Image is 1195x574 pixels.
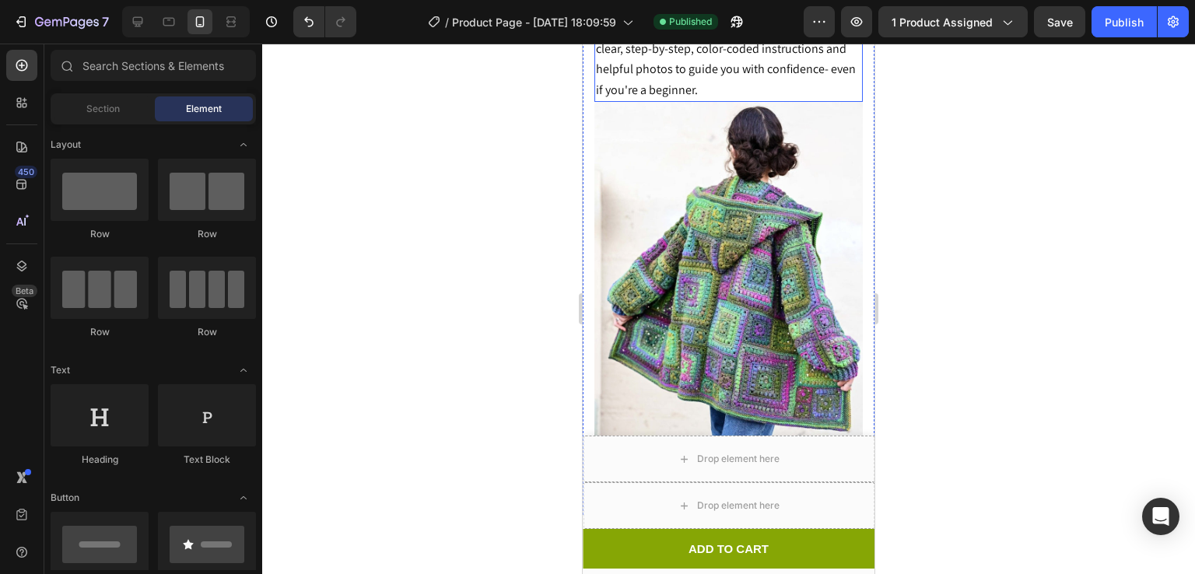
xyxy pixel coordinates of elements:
[158,325,256,339] div: Row
[15,166,37,178] div: 450
[445,14,449,30] span: /
[1142,498,1179,535] div: Open Intercom Messenger
[51,50,256,81] input: Search Sections & Elements
[51,227,149,241] div: Row
[231,132,256,157] span: Toggle open
[12,285,37,297] div: Beta
[6,6,116,37] button: 7
[114,409,197,422] div: Drop element here
[452,14,616,30] span: Product Page - [DATE] 18:09:59
[86,102,120,116] span: Section
[51,138,81,152] span: Layout
[231,485,256,510] span: Toggle open
[186,102,222,116] span: Element
[1047,16,1073,29] span: Save
[1034,6,1085,37] button: Save
[231,358,256,383] span: Toggle open
[51,363,70,377] span: Text
[583,44,874,574] iframe: Design area
[293,6,356,37] div: Undo/Redo
[1105,14,1144,30] div: Publish
[51,453,149,467] div: Heading
[892,14,993,30] span: 1 product assigned
[158,453,256,467] div: Text Block
[158,227,256,241] div: Row
[51,325,149,339] div: Row
[106,495,186,516] div: ADD TO CART
[102,12,109,31] p: 7
[1092,6,1157,37] button: Publish
[51,491,79,505] span: Button
[669,15,712,29] span: Published
[878,6,1028,37] button: 1 product assigned
[114,456,197,468] div: Drop element here
[12,58,280,461] img: image_demo.jpg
